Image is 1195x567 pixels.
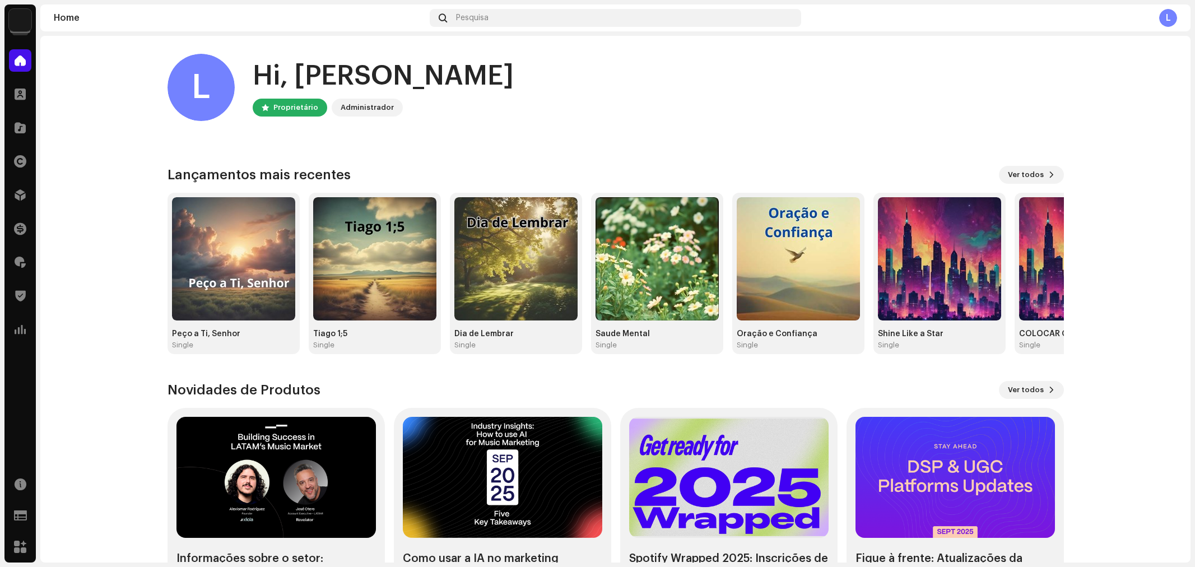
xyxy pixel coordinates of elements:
div: Single [454,341,476,350]
div: Saude Mental [596,329,719,338]
div: Proprietário [273,101,318,114]
div: Administrador [341,101,394,114]
div: Single [878,341,899,350]
div: Single [737,341,758,350]
div: Home [54,13,425,22]
div: Single [313,341,334,350]
div: Hi, [PERSON_NAME] [253,58,514,94]
img: e67f5478-0cd8-4013-ac3d-02f4ecfaf91a [1019,197,1142,320]
span: Ver todos [1008,164,1044,186]
button: Ver todos [999,381,1064,399]
div: Single [596,341,617,350]
img: 8570ccf7-64aa-46bf-9f70-61ee3b8451d8 [9,9,31,31]
div: Single [172,341,193,350]
h3: Novidades de Produtos [168,381,320,399]
button: Ver todos [999,166,1064,184]
div: L [1159,9,1177,27]
img: 9771ace6-dc41-47c4-9c82-2df9b2d7ec07 [454,197,578,320]
img: 4b45cb67-9691-4f74-a273-3b9e551e4a11 [172,197,295,320]
div: Dia de Lembrar [454,329,578,338]
img: c7e2f4de-fa2d-4bdb-848e-682df3381914 [596,197,719,320]
div: Tiago 1;5 [313,329,436,338]
div: Oração e Confiança [737,329,860,338]
div: Single [1019,341,1040,350]
img: 84b5189f-d2da-4258-90b9-5dbca4301349 [313,197,436,320]
img: dacb1fa4-37f8-4ee4-b86b-b65258c2c5e8 [737,197,860,320]
h3: Lançamentos mais recentes [168,166,351,184]
div: L [168,54,235,121]
div: COLOCAR OUTRA MUSICA AQUI [1019,329,1142,338]
div: Shine Like a Star [878,329,1001,338]
div: Peço a Ti, Senhor [172,329,295,338]
img: 2206bb1b-22e6-4c51-8084-1e96ceb2bf2a [878,197,1001,320]
span: Ver todos [1008,379,1044,401]
span: Pesquisa [456,13,489,22]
